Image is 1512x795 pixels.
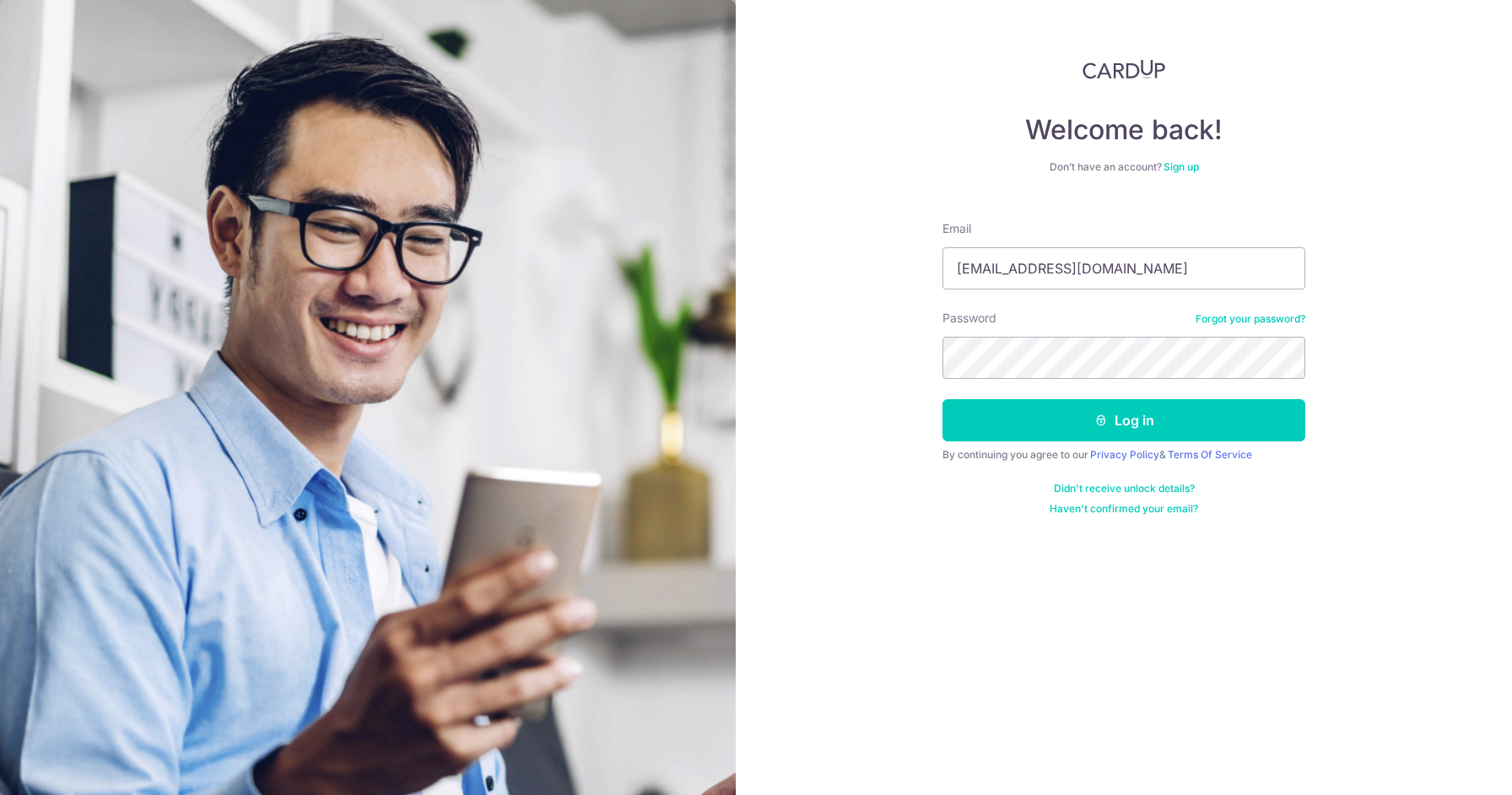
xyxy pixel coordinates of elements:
div: By continuing you agree to our & [942,448,1305,462]
input: Enter your Email [942,247,1305,289]
img: CardUp Logo [1083,59,1165,79]
a: Terms Of Service [1168,448,1252,461]
a: Haven't confirmed your email? [1050,502,1198,516]
a: Forgot your password? [1196,312,1305,326]
button: Log in [942,399,1305,441]
div: Don’t have an account? [942,160,1305,174]
label: Password [942,310,996,327]
a: Didn't receive unlock details? [1054,482,1195,495]
a: Privacy Policy [1090,448,1159,461]
a: Sign up [1164,160,1199,173]
h4: Welcome back! [942,113,1305,147]
label: Email [942,220,971,237]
